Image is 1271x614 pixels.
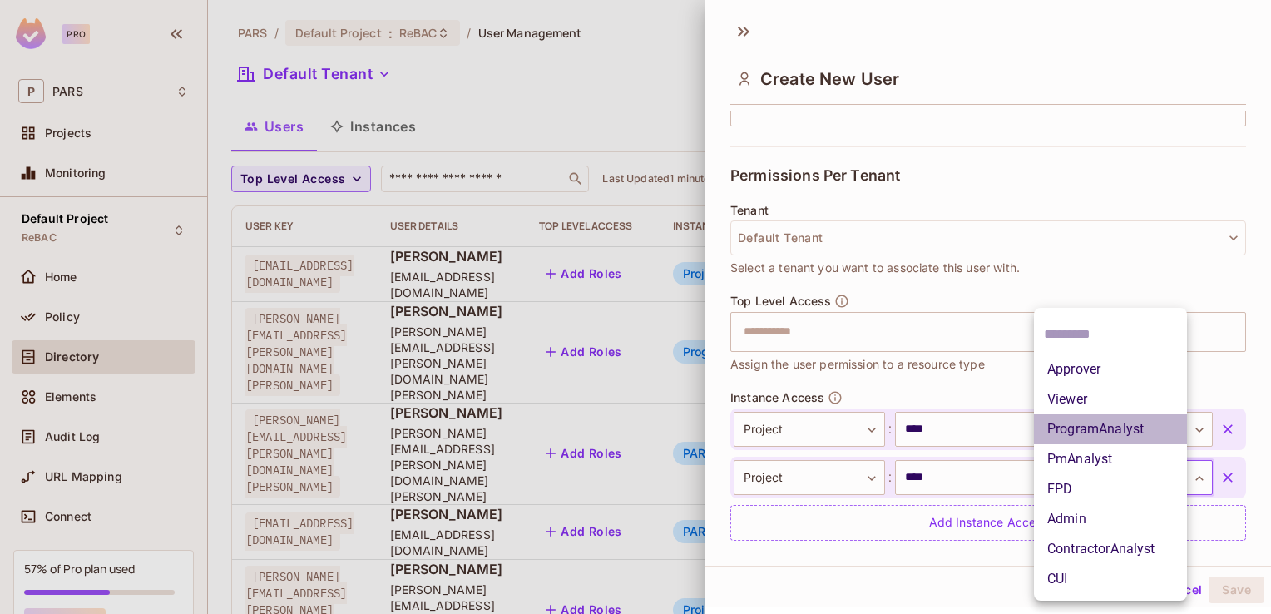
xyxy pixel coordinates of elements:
[1034,534,1187,564] li: ContractorAnalyst
[1034,504,1187,534] li: Admin
[1034,564,1187,594] li: CUI
[1034,354,1187,384] li: Approver
[1034,444,1187,474] li: PmAnalyst
[1034,414,1187,444] li: ProgramAnalyst
[1034,384,1187,414] li: Viewer
[1034,474,1187,504] li: FPD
